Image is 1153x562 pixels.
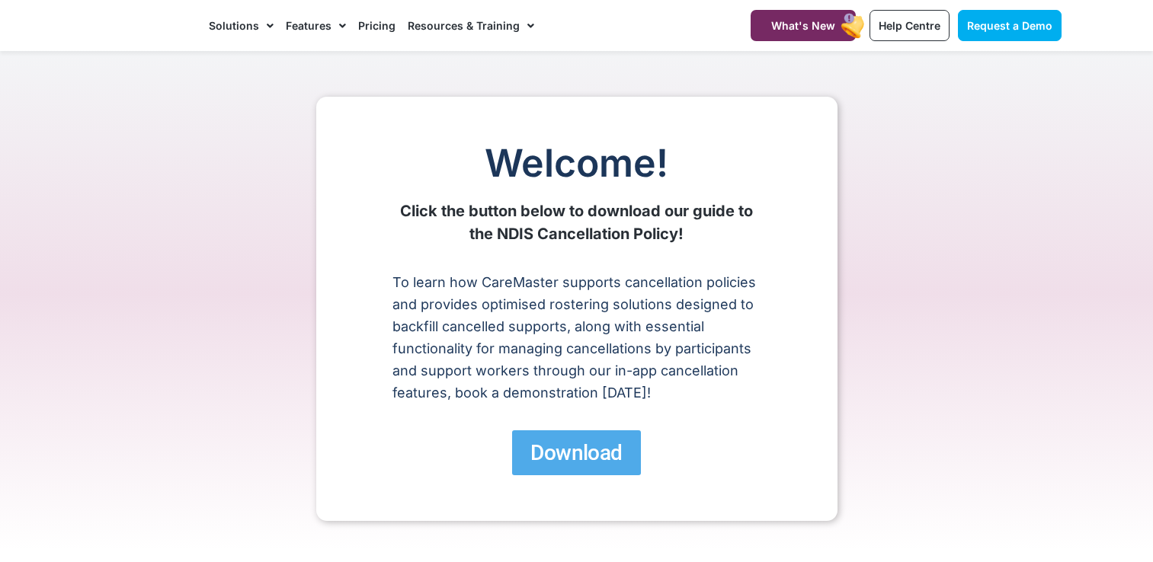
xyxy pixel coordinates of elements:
[879,19,940,32] span: Help Centre
[967,19,1052,32] span: Request a Demo
[91,14,194,37] img: CareMaster Logo
[870,10,950,41] a: Help Centre
[512,430,640,475] a: Download
[400,202,753,243] strong: Click the button below to download our guide to the NDIS Cancellation Policy!
[530,439,622,466] span: Download
[392,142,761,184] h1: Welcome!
[392,271,761,404] p: To learn how CareMaster supports cancellation policies and provides optimised rostering solutions...
[958,10,1062,41] a: Request a Demo
[771,19,835,32] span: What's New
[751,10,856,41] a: What's New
